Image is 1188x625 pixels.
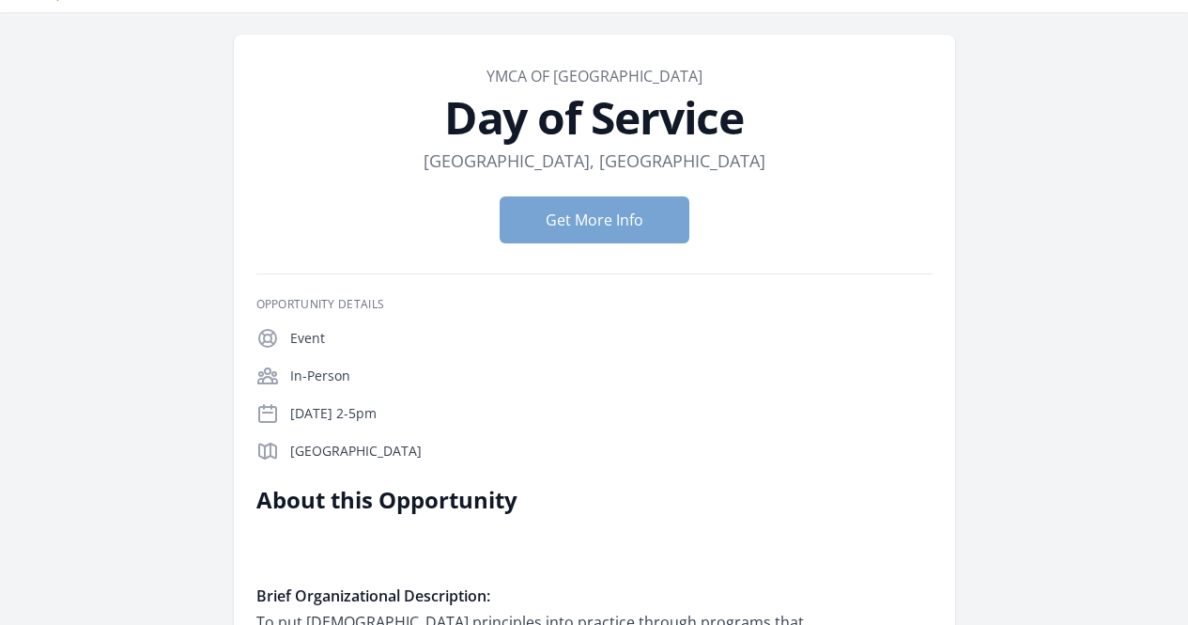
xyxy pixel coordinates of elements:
[256,485,806,515] h2: About this Opportunity
[290,404,933,423] p: [DATE] 2-5pm
[290,367,933,385] p: In-Person
[256,586,490,606] span: Brief Organizational Description:
[290,442,933,461] p: [GEOGRAPHIC_DATA]
[256,95,933,140] h1: Day of Service
[500,196,689,243] button: Get More Info
[256,297,933,312] h3: Opportunity Details
[424,148,765,174] dd: [GEOGRAPHIC_DATA], [GEOGRAPHIC_DATA]
[486,66,702,86] a: YMCA of [GEOGRAPHIC_DATA]
[290,329,933,348] p: Event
